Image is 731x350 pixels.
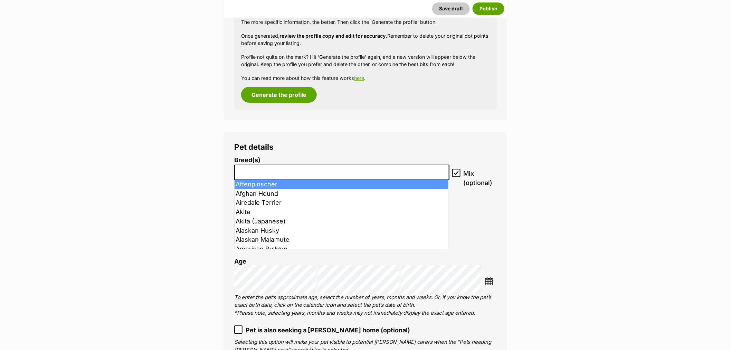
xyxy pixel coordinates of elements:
[241,18,490,26] p: The more specific information, the better. Then click the ‘Generate the profile’ button.
[234,258,246,265] label: Age
[235,226,448,236] li: Alaskan Husky
[279,33,387,39] strong: review the profile copy and edit for accuracy.
[235,208,448,217] li: Akita
[235,245,448,254] li: American Bulldog
[235,217,448,226] li: Akita (Japanese)
[235,235,448,245] li: Alaskan Malamute
[235,180,448,189] li: Affenpinscher
[234,294,497,317] p: To enter the pet’s approximate age, select the number of years, months and weeks. Or, if you know...
[235,198,448,208] li: Airedale Terrier
[235,189,448,199] li: Afghan Hound
[464,169,497,187] span: Mix (optional)
[485,277,493,285] img: ...
[354,75,364,81] a: here
[234,157,449,164] label: Breed(s)
[241,87,317,103] button: Generate the profile
[432,2,470,15] button: Save draft
[246,325,410,335] span: Pet is also seeking a [PERSON_NAME] home (optional)
[473,2,504,15] button: Publish
[234,142,274,151] span: Pet details
[241,53,490,68] p: Profile not quite on the mark? Hit ‘Generate the profile’ again, and a new version will appear be...
[241,32,490,47] p: Once generated, Remember to delete your original dot points before saving your listing.
[234,157,449,200] li: Breed display preview
[241,74,490,82] p: You can read more about how this feature works .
